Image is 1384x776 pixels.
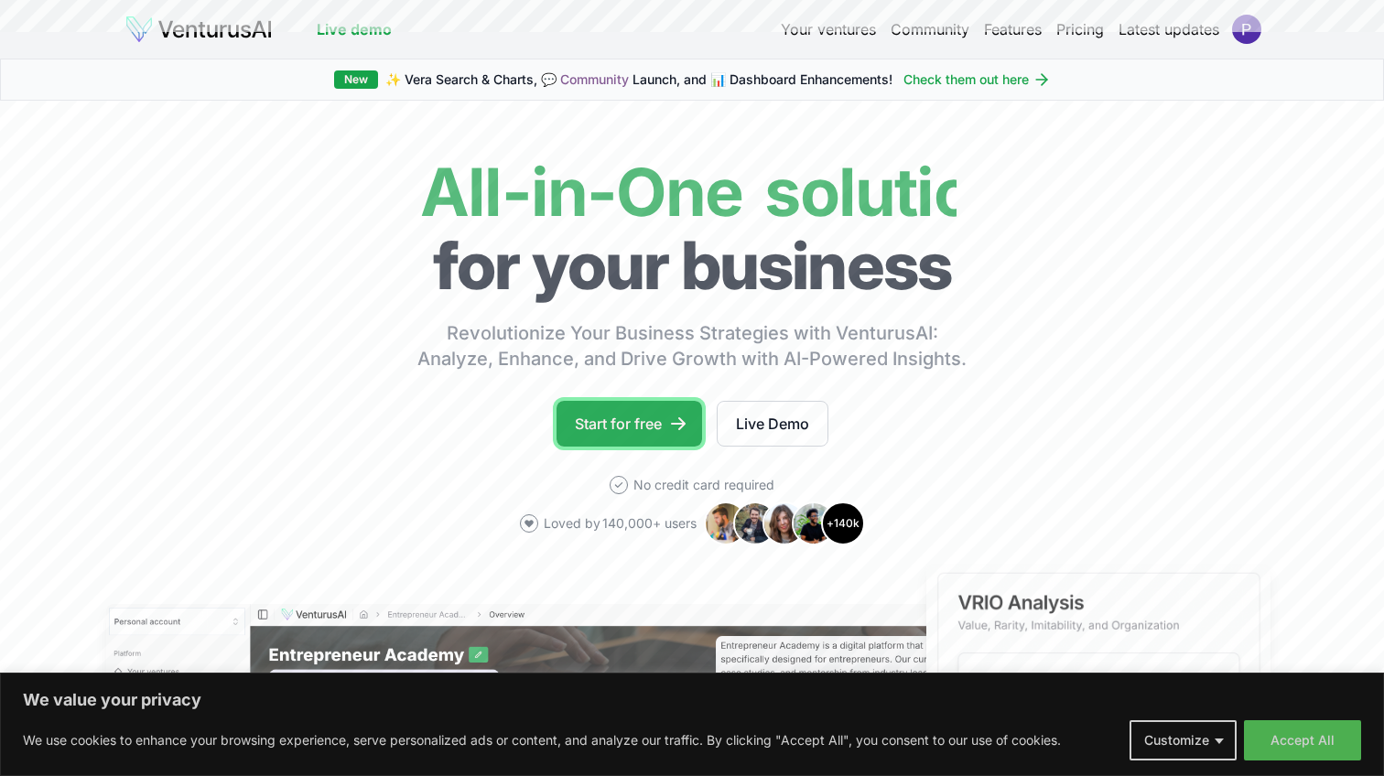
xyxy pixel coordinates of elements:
[23,689,1361,711] p: We value your privacy
[1244,720,1361,760] button: Accept All
[762,501,806,545] img: Avatar 3
[385,70,892,89] span: ✨ Vera Search & Charts, 💬 Launch, and 📊 Dashboard Enhancements!
[717,401,828,447] a: Live Demo
[792,501,836,545] img: Avatar 4
[733,501,777,545] img: Avatar 2
[560,71,629,87] a: Community
[704,501,748,545] img: Avatar 1
[903,70,1051,89] a: Check them out here
[23,729,1061,751] p: We use cookies to enhance your browsing experience, serve personalized ads or content, and analyz...
[1130,720,1237,760] button: Customize
[334,70,378,89] div: New
[557,401,702,447] a: Start for free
